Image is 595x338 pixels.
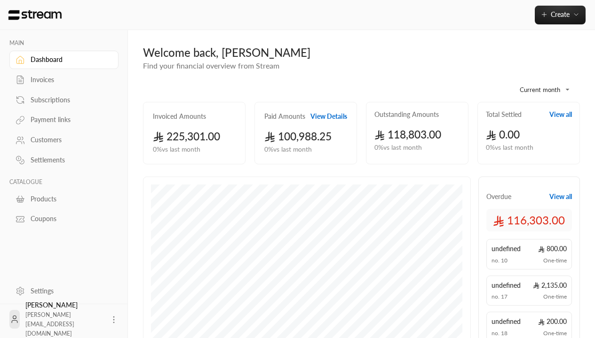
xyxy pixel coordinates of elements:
span: 0.00 [486,128,520,141]
span: undefined [492,281,521,290]
span: no. 17 [492,293,508,300]
span: 0 % vs last month [153,145,200,154]
a: Invoices [9,71,119,89]
a: Products [9,190,119,208]
span: 200.00 [538,317,567,326]
h2: Invoiced Amounts [153,112,206,121]
div: Customers [31,135,107,145]
span: 2,135.00 [533,281,567,290]
span: Find your financial overview from Stream [143,61,279,70]
div: Current month [505,77,575,102]
div: [PERSON_NAME] [25,300,103,338]
span: Overdue [486,192,511,201]
a: Settlements [9,151,119,169]
span: One-time [543,257,567,264]
div: Invoices [31,75,107,84]
span: undefined [492,244,521,253]
p: MAIN [9,39,119,47]
span: undefined [492,317,521,326]
span: [PERSON_NAME][EMAIL_ADDRESS][DOMAIN_NAME] [25,311,74,337]
span: 0 % vs last month [264,145,312,154]
span: 116,303.00 [493,213,565,228]
span: One-time [543,293,567,300]
span: One-time [543,330,567,337]
a: Settings [9,282,119,300]
img: Logo [8,10,63,20]
span: 800.00 [538,244,567,253]
div: Settlements [31,155,107,165]
div: Dashboard [31,55,107,64]
p: CATALOGUE [9,178,119,186]
a: Customers [9,131,119,149]
h2: Outstanding Amounts [374,110,439,119]
div: Subscriptions [31,95,107,105]
div: Products [31,194,107,204]
a: Subscriptions [9,91,119,109]
span: Create [551,10,570,18]
div: Settings [31,286,107,296]
button: View all [549,192,572,201]
button: Create [535,6,586,24]
a: Dashboard [9,51,119,69]
a: Coupons [9,210,119,228]
span: 225,301.00 [153,130,220,143]
span: 0 % vs last month [486,143,533,153]
span: no. 18 [492,330,508,337]
span: 0 % vs last month [374,143,422,153]
div: Coupons [31,214,107,223]
span: no. 10 [492,257,508,264]
div: Payment links [31,115,107,124]
button: View Details [310,112,347,121]
span: 100,988.25 [264,130,332,143]
span: 118,803.00 [374,128,442,141]
h2: Paid Amounts [264,112,305,121]
button: View all [549,110,572,119]
h2: Total Settled [486,110,522,119]
div: Welcome back, [PERSON_NAME] [143,45,580,60]
a: Payment links [9,111,119,129]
